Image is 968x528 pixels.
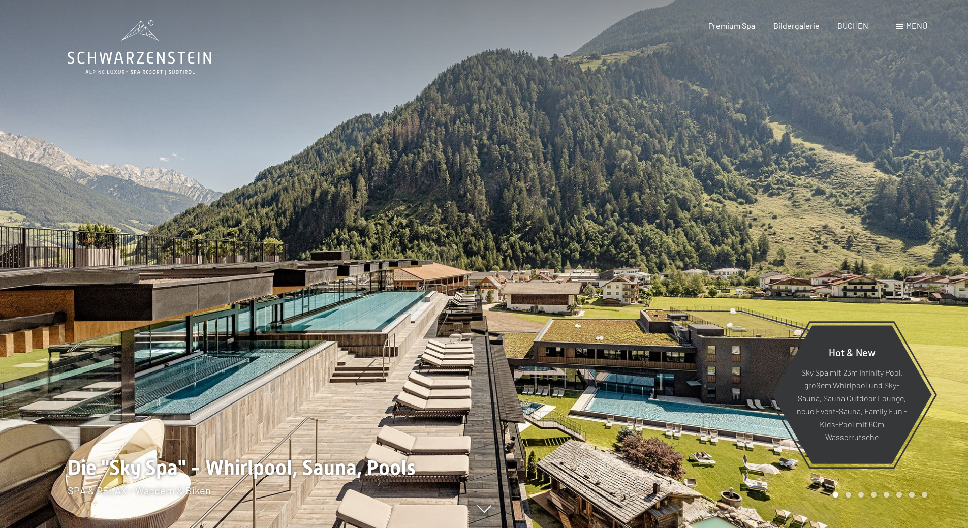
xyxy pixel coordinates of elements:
div: Carousel Page 1 (Current Slide) [833,492,838,498]
p: Sky Spa mit 23m Infinity Pool, großem Whirlpool und Sky-Sauna, Sauna Outdoor Lounge, neue Event-S... [797,365,907,444]
a: Bildergalerie [773,21,820,30]
div: Carousel Page 3 [858,492,864,498]
div: Carousel Pagination [829,492,927,498]
div: Carousel Page 2 [846,492,851,498]
div: Carousel Page 4 [871,492,877,498]
div: Carousel Page 7 [909,492,915,498]
span: Hot & New [829,346,876,358]
div: Carousel Page 5 [884,492,889,498]
div: Carousel Page 8 [922,492,927,498]
div: Carousel Page 6 [896,492,902,498]
span: Menü [906,21,927,30]
a: Premium Spa [708,21,755,30]
a: Hot & New Sky Spa mit 23m Infinity Pool, großem Whirlpool und Sky-Sauna, Sauna Outdoor Lounge, ne... [771,325,932,464]
a: BUCHEN [837,21,868,30]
